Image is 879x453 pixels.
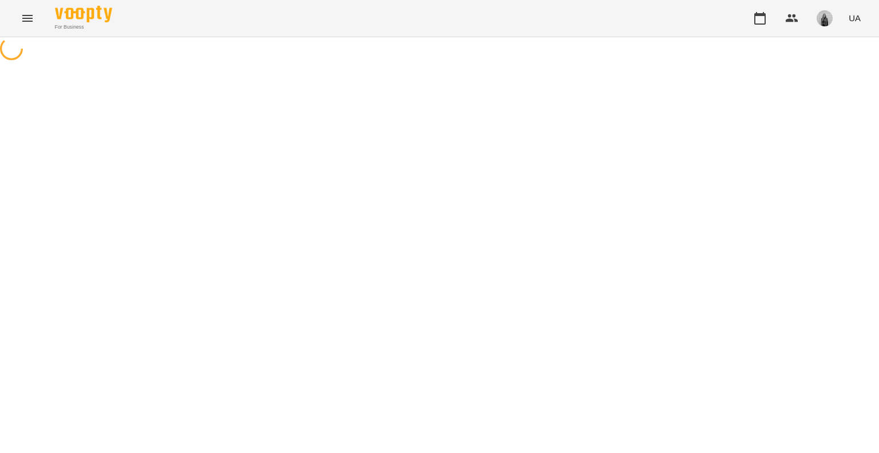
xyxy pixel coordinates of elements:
[817,10,833,26] img: 465148d13846e22f7566a09ee851606a.jpeg
[844,7,865,29] button: UA
[849,12,861,24] span: UA
[14,5,41,32] button: Menu
[55,23,112,31] span: For Business
[55,6,112,22] img: Voopty Logo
